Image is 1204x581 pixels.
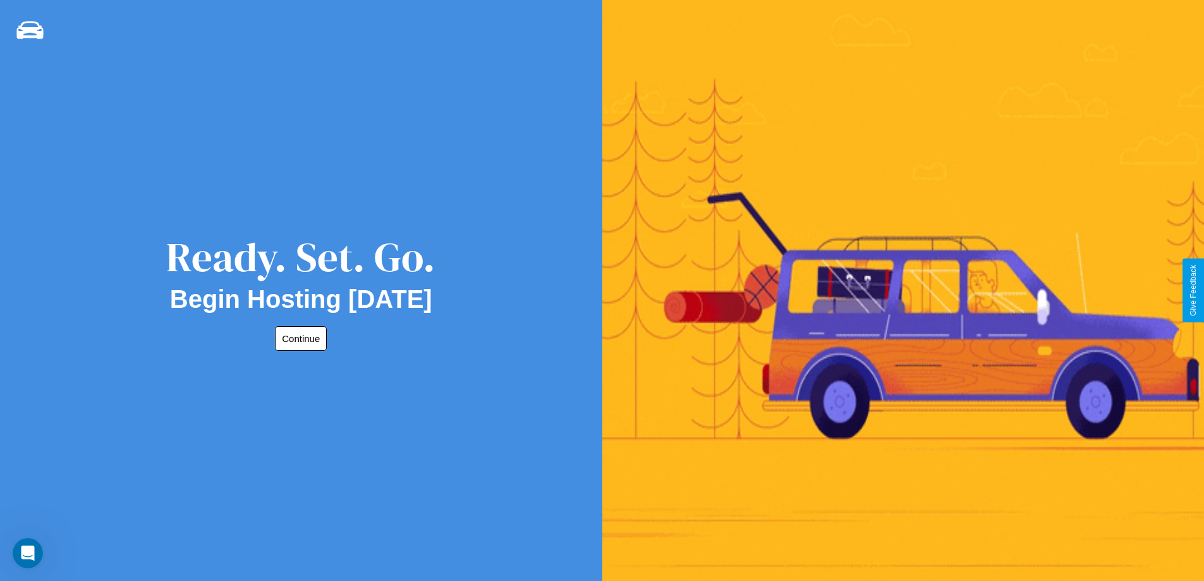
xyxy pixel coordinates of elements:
div: Give Feedback [1189,265,1198,316]
div: Ready. Set. Go. [166,229,435,285]
button: Continue [275,326,327,351]
h2: Begin Hosting [DATE] [170,285,432,314]
iframe: Intercom live chat [13,538,43,568]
